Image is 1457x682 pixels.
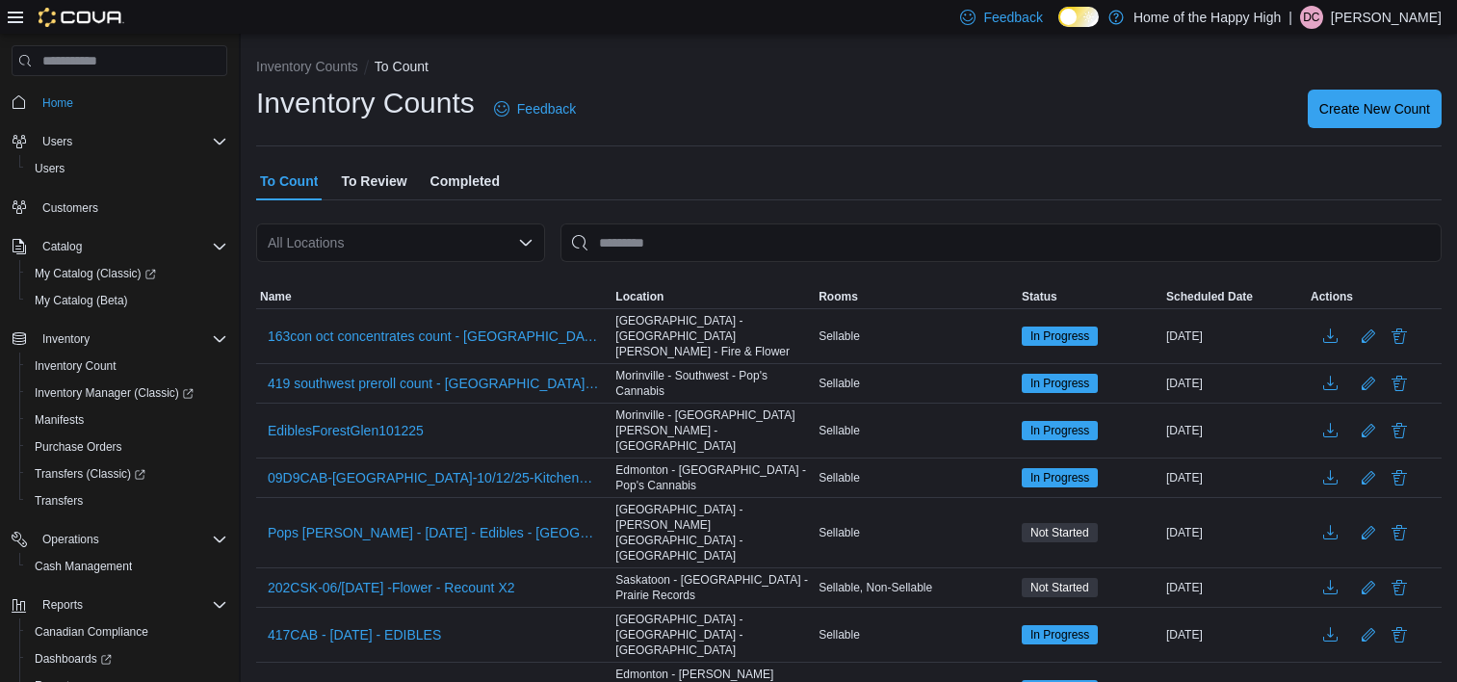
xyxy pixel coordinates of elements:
[19,618,235,645] button: Canadian Compliance
[268,468,600,487] span: 09D9CAB-[GEOGRAPHIC_DATA]-10/12/25-KitchenSink
[1030,469,1089,486] span: In Progress
[35,92,81,115] a: Home
[256,57,1442,80] nav: An example of EuiBreadcrumbs
[35,493,83,509] span: Transfers
[260,463,608,492] button: 09D9CAB-[GEOGRAPHIC_DATA]-10/12/25-KitchenSink
[1022,421,1098,440] span: In Progress
[4,233,235,260] button: Catalog
[35,651,112,667] span: Dashboards
[615,572,811,603] span: Saskatoon - [GEOGRAPHIC_DATA] - Prairie Records
[1022,468,1098,487] span: In Progress
[815,419,1018,442] div: Sellable
[27,354,124,378] a: Inventory Count
[1319,99,1430,118] span: Create New Count
[42,532,99,547] span: Operations
[268,327,600,346] span: 163con oct concentrates count - [GEOGRAPHIC_DATA] - [GEOGRAPHIC_DATA][PERSON_NAME] - Fire & Flower
[27,555,140,578] a: Cash Management
[518,235,533,250] button: Open list of options
[35,528,227,551] span: Operations
[815,372,1018,395] div: Sellable
[1162,419,1307,442] div: [DATE]
[35,528,107,551] button: Operations
[1030,375,1089,392] span: In Progress
[27,647,227,670] span: Dashboards
[1357,620,1380,649] button: Edit count details
[260,162,318,200] span: To Count
[27,157,72,180] a: Users
[27,489,91,512] a: Transfers
[1166,289,1253,304] span: Scheduled Date
[27,262,164,285] a: My Catalog (Classic)
[375,59,429,74] button: To Count
[1030,328,1089,345] span: In Progress
[815,285,1018,308] button: Rooms
[19,460,235,487] a: Transfers (Classic)
[27,462,153,485] a: Transfers (Classic)
[35,624,148,640] span: Canadian Compliance
[1388,325,1411,348] button: Delete
[1357,322,1380,351] button: Edit count details
[815,623,1018,646] div: Sellable
[819,289,858,304] span: Rooms
[1388,466,1411,489] button: Delete
[1162,521,1307,544] div: [DATE]
[815,466,1018,489] div: Sellable
[1018,285,1162,308] button: Status
[4,194,235,222] button: Customers
[42,134,72,149] span: Users
[615,368,811,399] span: Morinville - Southwest - Pop's Cannabis
[35,130,227,153] span: Users
[19,407,235,433] button: Manifests
[35,161,65,176] span: Users
[27,157,227,180] span: Users
[1357,369,1380,398] button: Edit count details
[4,128,235,155] button: Users
[35,439,122,455] span: Purchase Orders
[27,555,227,578] span: Cash Management
[1030,524,1089,541] span: Not Started
[1162,466,1307,489] div: [DATE]
[35,235,227,258] span: Catalog
[1311,289,1353,304] span: Actions
[1388,521,1411,544] button: Delete
[27,381,227,405] span: Inventory Manager (Classic)
[560,223,1442,262] input: This is a search bar. After typing your query, hit enter to filter the results lower in the page.
[19,287,235,314] button: My Catalog (Beta)
[35,385,194,401] span: Inventory Manager (Classic)
[19,353,235,380] button: Inventory Count
[1162,576,1307,599] div: [DATE]
[19,645,235,672] a: Dashboards
[35,412,84,428] span: Manifests
[19,260,235,287] a: My Catalog (Classic)
[42,331,90,347] span: Inventory
[1388,576,1411,599] button: Delete
[615,502,811,564] span: [GEOGRAPHIC_DATA] - [PERSON_NAME][GEOGRAPHIC_DATA] - [GEOGRAPHIC_DATA]
[615,407,811,454] span: Morinville - [GEOGRAPHIC_DATA][PERSON_NAME] - [GEOGRAPHIC_DATA]
[1162,372,1307,395] div: [DATE]
[260,289,292,304] span: Name
[27,289,136,312] a: My Catalog (Beta)
[19,380,235,407] a: Inventory Manager (Classic)
[4,88,235,116] button: Home
[486,90,584,128] a: Feedback
[35,130,80,153] button: Users
[268,523,600,542] span: Pops [PERSON_NAME] - [DATE] - Edibles - [GEOGRAPHIC_DATA] - [PERSON_NAME][GEOGRAPHIC_DATA] - [GEO...
[1300,6,1323,29] div: Donavin Cooper
[1303,6,1319,29] span: DC
[1022,578,1098,597] span: Not Started
[27,647,119,670] a: Dashboards
[260,620,449,649] button: 417CAB - [DATE] - EDIBLES
[1162,325,1307,348] div: [DATE]
[815,521,1018,544] div: Sellable
[260,416,431,445] button: EdiblesForestGlen101225
[256,285,611,308] button: Name
[27,289,227,312] span: My Catalog (Beta)
[983,8,1042,27] span: Feedback
[1357,573,1380,602] button: Edit count details
[1388,419,1411,442] button: Delete
[35,266,156,281] span: My Catalog (Classic)
[19,155,235,182] button: Users
[1030,422,1089,439] span: In Progress
[615,612,811,658] span: [GEOGRAPHIC_DATA] - [GEOGRAPHIC_DATA] - [GEOGRAPHIC_DATA]
[27,435,227,459] span: Purchase Orders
